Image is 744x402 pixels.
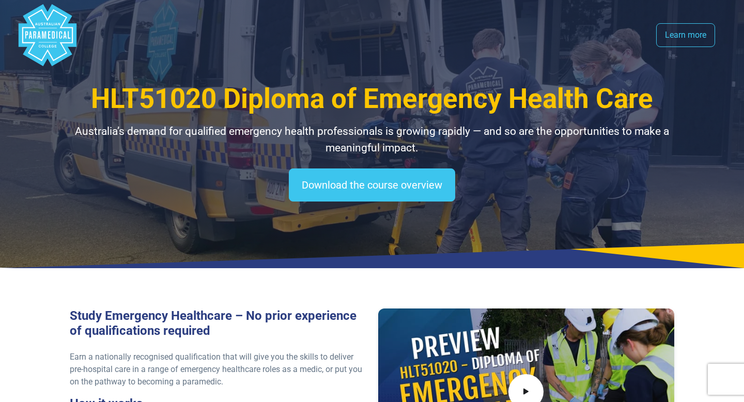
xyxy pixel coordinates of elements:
div: Australian Paramedical College [17,4,79,66]
a: Download the course overview [289,168,455,202]
a: Learn more [656,23,715,47]
h3: Study Emergency Healthcare – No prior experience of qualifications required [70,308,366,338]
p: Earn a nationally recognised qualification that will give you the skills to deliver pre-hospital ... [70,351,366,388]
p: Australia’s demand for qualified emergency health professionals is growing rapidly — and so are t... [70,123,674,156]
span: HLT51020 Diploma of Emergency Health Care [91,83,653,115]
